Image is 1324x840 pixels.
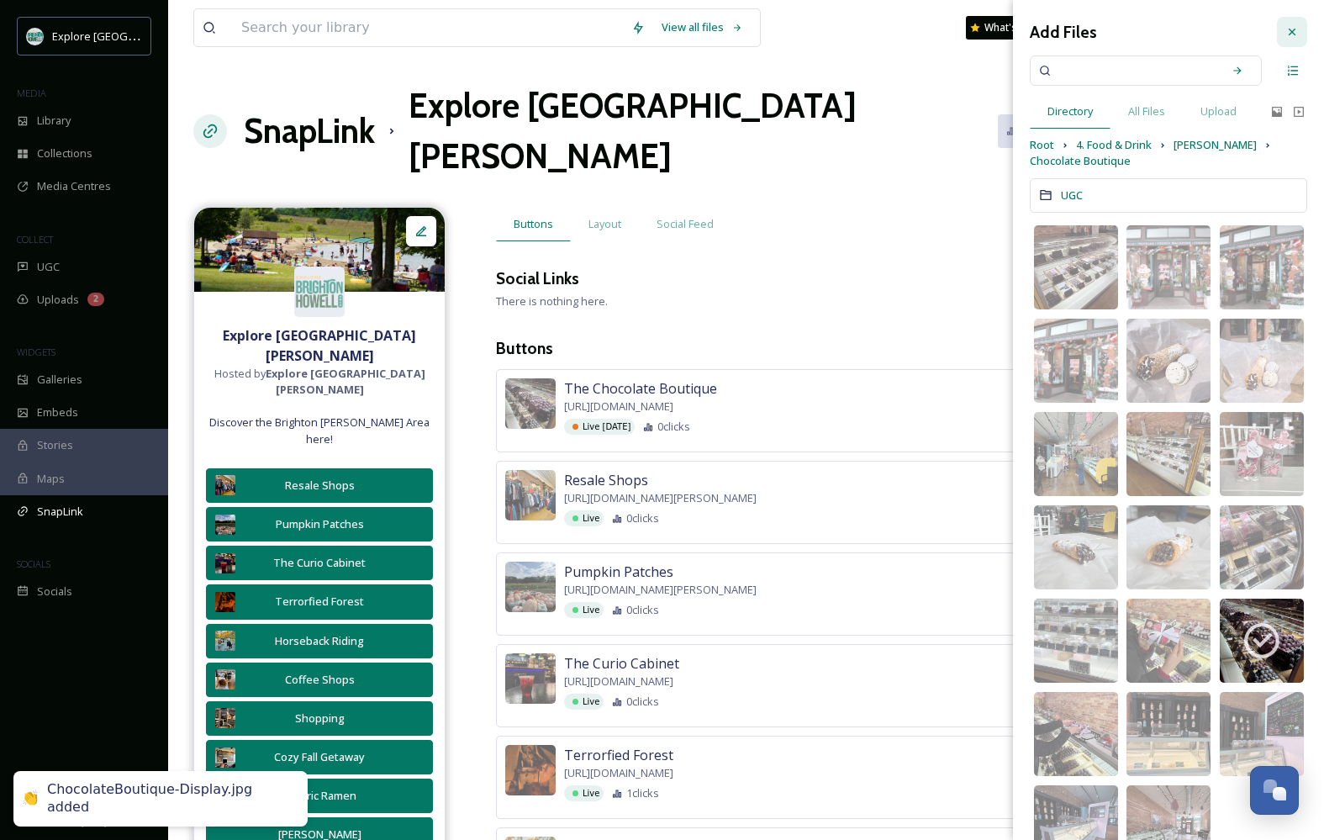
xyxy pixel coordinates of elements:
[37,145,92,161] span: Collections
[1126,225,1211,309] img: 98b39903-37f5-4d2a-9df8-26ce4f6020dd.jpg
[1220,225,1304,309] img: 69c9ef0d-a690-40a5-b472-5a26b71c4ed1.jpg
[17,87,46,99] span: MEDIA
[244,788,395,804] div: Electric Ramen
[215,515,235,535] img: ef193b25-89e9-47f9-963e-26e55b8bb92c.jpg
[223,326,416,365] strong: Explore [GEOGRAPHIC_DATA][PERSON_NAME]
[564,399,673,415] span: [URL][DOMAIN_NAME]
[47,781,291,816] div: ChocolateBoutique-Display.jpg added
[1076,137,1152,153] span: 4. Food & Drink
[1047,103,1093,119] span: Directory
[626,510,659,526] span: 0 clicks
[87,293,104,306] div: 2
[1034,225,1118,309] img: e0be8afa-ba17-4cd4-a7c7-81879dfec30b.jpg
[564,765,673,781] span: [URL][DOMAIN_NAME]
[266,366,425,397] strong: Explore [GEOGRAPHIC_DATA][PERSON_NAME]
[52,28,283,44] span: Explore [GEOGRAPHIC_DATA][PERSON_NAME]
[1220,505,1304,589] img: d4433684-913e-4242-934f-05ef788c409c.jpg
[1034,599,1118,683] img: e95ef971-cedb-42ef-b49f-49efd7fea7cc.jpg
[244,749,395,765] div: Cozy Fall Getaway
[1200,103,1237,119] span: Upload
[657,419,690,435] span: 0 clicks
[215,631,235,651] img: bc00d4ef-b3d3-44f9-86f1-557d12eb57d0.jpg
[1126,599,1211,683] img: e40e8254-097b-4425-b4d0-bc5e9ed2f53d.jpg
[194,208,445,292] img: cb6c9135-67c4-4434-a57e-82c280aac642.jpg
[294,267,345,317] img: 67e7af72-b6c8-455a-acf8-98e6fe1b68aa.avif
[657,216,714,232] span: Social Feed
[564,602,604,618] div: Live
[564,562,673,582] span: Pumpkin Patches
[206,624,433,658] button: Horseback Riding
[206,507,433,542] button: Pumpkin Patches
[244,516,395,532] div: Pumpkin Patches
[1126,505,1211,589] img: bdff2f85-c186-4e3e-b252-541a3e54ecb2.jpg
[626,785,659,801] span: 1 clicks
[1030,137,1054,153] span: Root
[37,178,111,194] span: Media Centres
[1126,412,1211,496] img: f996d612-37b3-464f-9844-2a0fcfd77e69.jpg
[626,694,659,710] span: 0 clicks
[409,81,998,182] h1: Explore [GEOGRAPHIC_DATA][PERSON_NAME]
[215,592,235,612] img: f6e74bba-569a-4dba-8d18-2dc0e58d0619.jpg
[514,216,553,232] span: Buttons
[564,470,648,490] span: Resale Shops
[1220,692,1304,776] img: 7540076a-9a17-416b-998b-16c2cca2043a.jpg
[37,584,72,600] span: Socials
[564,674,673,689] span: [URL][DOMAIN_NAME]
[37,292,79,308] span: Uploads
[496,336,1299,361] h3: Buttons
[1030,153,1131,169] span: Chocolate Boutique
[564,785,604,801] div: Live
[564,653,679,674] span: The Curio Cabinet
[206,468,433,503] button: Resale Shops
[206,779,433,813] button: Electric Ramen
[505,562,556,612] img: ef193b25-89e9-47f9-963e-26e55b8bb92c.jpg
[37,259,60,275] span: UGC
[564,582,757,598] span: [URL][DOMAIN_NAME][PERSON_NAME]
[17,233,53,246] span: COLLECT
[505,653,556,704] img: 31b2a08f-ce22-4393-9250-7884f1620b2b.jpg
[1061,188,1083,203] span: UGC
[496,267,579,291] h3: Social Links
[37,404,78,420] span: Embeds
[37,372,82,388] span: Galleries
[206,584,433,619] button: Terrorfied Forest
[27,28,44,45] img: 67e7af72-b6c8-455a-acf8-98e6fe1b68aa.avif
[22,790,39,808] div: 👏
[966,16,1050,40] a: What's New
[1128,103,1165,119] span: All Files
[206,701,433,736] button: Shopping
[215,708,235,728] img: 4472244f-5787-4127-9299-69d351347d0c.jpg
[998,114,1079,147] button: Analytics
[1034,505,1118,589] img: acf64785-eea4-4f5b-ba9f-81233b2f69f1.jpg
[244,711,395,726] div: Shopping
[1034,319,1118,403] img: d4b7bb5d-2f38-4de8-bf67-00cf743b6c77.jpg
[37,437,73,453] span: Stories
[505,470,556,520] img: 607aa171-f554-4112-8704-2d8b696068ae.jpg
[1220,412,1304,496] img: f9063109-83b5-4716-a304-402b8371755e.jpg
[215,669,235,689] img: 4aea3e06-4ec9-4247-ac13-78809116f78e.jpg
[206,663,433,697] button: Coffee Shops
[206,740,433,774] button: Cozy Fall Getaway
[244,555,395,571] div: The Curio Cabinet
[17,557,50,570] span: SOCIALS
[564,745,673,765] span: Terrorfied Forest
[244,594,395,610] div: Terrorfied Forest
[1174,137,1257,153] span: [PERSON_NAME]
[203,415,436,446] span: Discover the Brighton [PERSON_NAME] Area here!
[203,366,436,398] span: Hosted by
[244,672,395,688] div: Coffee Shops
[1220,319,1304,403] img: dd82b755-a093-4bde-b13a-532b1d57f0a8.jpg
[653,11,752,44] a: View all files
[244,633,395,649] div: Horseback Riding
[1030,20,1097,45] h3: Add Files
[1034,412,1118,496] img: ed9683eb-3f92-453e-8d85-090b2a1eb4d5.jpg
[564,694,604,710] div: Live
[1126,319,1211,403] img: 81f5b2e5-8754-49cc-8ac6-83efbd266bd8.jpg
[998,114,1088,147] a: Analytics
[1126,692,1211,776] img: 05830027-895b-420f-8084-d98ce4d3d6db.jpg
[17,346,55,358] span: WIDGETS
[564,419,635,435] div: Live [DATE]
[215,475,235,495] img: 607aa171-f554-4112-8704-2d8b696068ae.jpg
